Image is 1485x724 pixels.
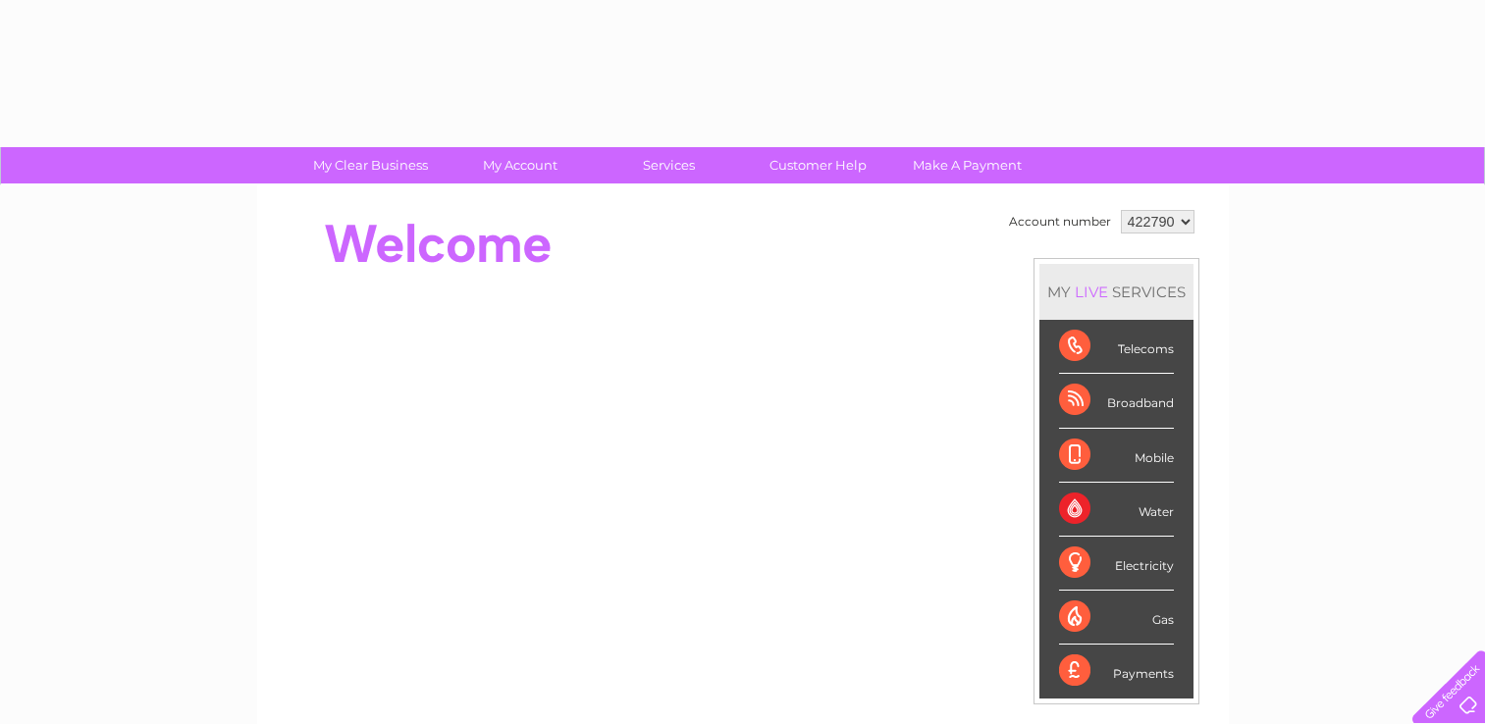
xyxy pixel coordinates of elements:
[1059,374,1174,428] div: Broadband
[439,147,601,183] a: My Account
[1039,264,1193,320] div: MY SERVICES
[737,147,899,183] a: Customer Help
[1004,205,1116,238] td: Account number
[1071,283,1112,301] div: LIVE
[886,147,1048,183] a: Make A Payment
[588,147,750,183] a: Services
[1059,429,1174,483] div: Mobile
[1059,645,1174,698] div: Payments
[1059,537,1174,591] div: Electricity
[1059,483,1174,537] div: Water
[1059,320,1174,374] div: Telecoms
[1059,591,1174,645] div: Gas
[290,147,451,183] a: My Clear Business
